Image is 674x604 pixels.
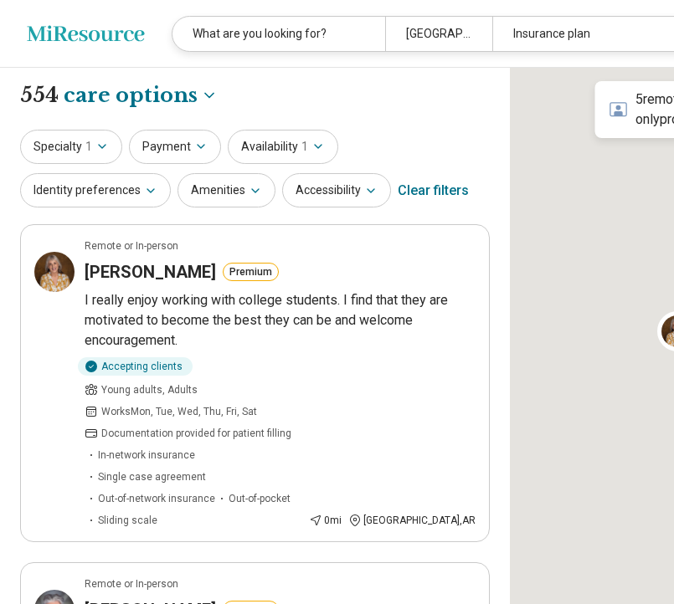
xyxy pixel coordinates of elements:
span: Sliding scale [98,513,157,528]
button: Accessibility [282,173,391,207]
button: Care options [64,81,218,110]
div: Accepting clients [78,357,193,376]
span: Young adults, Adults [101,382,198,397]
span: Out-of-pocket [229,491,291,506]
button: Availability1 [228,130,338,164]
button: Premium [223,263,279,281]
button: Payment [129,130,221,164]
span: Out-of-network insurance [98,491,215,506]
div: 0 mi [309,513,342,528]
p: Remote or In-person [85,576,178,591]
p: Remote or In-person [85,238,178,253]
span: care options [64,81,198,110]
span: 1 [301,138,308,156]
span: Documentation provided for patient filling [101,426,291,441]
div: [GEOGRAPHIC_DATA] , AR [348,513,476,528]
div: [GEOGRAPHIC_DATA], [GEOGRAPHIC_DATA] [385,17,491,51]
div: What are you looking for? [172,17,385,51]
button: Specialty1 [20,130,122,164]
p: I really enjoy working with college students. I find that they are motivated to become the best t... [85,290,476,351]
div: Clear filters [398,171,469,211]
button: Identity preferences [20,173,171,207]
span: Single case agreement [98,469,206,484]
h3: [PERSON_NAME] [85,260,216,284]
span: 1 [85,138,92,156]
span: In-network insurance [98,448,195,463]
h1: 554 [20,81,218,110]
button: Amenities [178,173,275,207]
span: Works Mon, Tue, Wed, Thu, Fri, Sat [101,404,257,419]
